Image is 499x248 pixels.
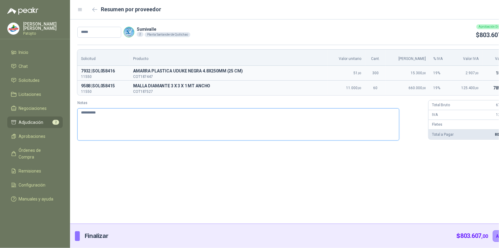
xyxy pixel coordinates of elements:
td: 19 % [430,66,451,81]
span: ,00 [358,72,362,75]
p: 11550 [81,75,126,79]
td: 60 [365,81,386,95]
p: 9588 | SOL058415 [81,82,126,90]
span: Negociaciones [19,105,47,112]
th: Valor unitario [327,50,365,66]
span: 660.000 [409,86,426,90]
th: [PERSON_NAME] [386,50,430,66]
span: ,00 [475,86,479,90]
p: A [133,68,324,75]
span: Remisiones [19,168,41,174]
a: Chat [7,61,63,72]
span: Adjudicación [19,119,44,126]
img: Company Logo [8,23,19,34]
a: Remisiones [7,165,63,177]
a: Manuales y ayuda [7,193,63,205]
span: Órdenes de Compra [19,147,57,160]
span: MALLA DIAMANTE 3 X 3 X 1 MT ANCHO [133,82,324,90]
span: ,00 [475,72,479,75]
p: $ [457,231,488,241]
span: Aprobaciones [19,133,46,140]
a: Inicio [7,47,63,58]
span: 2.907 [465,71,479,75]
span: 125.400 [461,86,479,90]
p: COT187527 [133,90,324,93]
p: 11550 [81,90,126,93]
a: Configuración [7,179,63,191]
span: Manuales y ayuda [19,196,54,202]
a: Aprobaciones [7,131,63,142]
p: IVA [432,112,438,118]
img: Logo peakr [7,7,38,15]
span: 15.300 [411,71,426,75]
span: Inicio [19,49,29,56]
h2: Resumen por proveedor [101,5,161,14]
td: 300 [365,66,386,81]
th: Cant. [365,50,386,66]
td: 19 % [430,81,451,95]
a: Órdenes de Compra [7,145,63,163]
span: Solicitudes [19,77,40,84]
p: 7932 | SOL058416 [81,68,126,75]
span: ,00 [482,233,488,239]
span: Configuración [19,182,46,188]
span: AMARRA PLASTICA UDUKE NEGRA 4.8X250MM (25 CM) [133,68,324,75]
p: Fletes [432,122,442,127]
label: Notas [77,100,423,106]
img: Company Logo [124,27,134,37]
p: M [133,82,324,90]
th: Valor IVA [451,50,483,66]
th: Solicitud [77,50,129,66]
span: Licitaciones [19,91,41,98]
span: 51 [354,71,362,75]
p: Total Bruto [432,102,450,108]
span: 803.607 [461,232,488,239]
span: Chat [19,63,28,70]
a: Adjudicación2 [7,117,63,128]
p: Finalizar [85,231,108,241]
span: ,00 [423,72,426,75]
p: [PERSON_NAME] [PERSON_NAME] [23,22,63,30]
p: Total a Pagar [432,132,454,138]
p: Sumivalle [137,27,190,31]
span: 2 [52,120,59,125]
th: Producto [129,50,327,66]
span: 11.000 [346,86,362,90]
p: COT187447 [133,75,324,79]
span: ,00 [358,86,362,90]
div: 2 [137,32,143,37]
p: Patojito [23,32,63,35]
span: ,00 [423,86,426,90]
a: Negociaciones [7,103,63,114]
a: Licitaciones [7,89,63,100]
div: Planta Santander de Quilichao [145,32,190,37]
a: Solicitudes [7,75,63,86]
th: % IVA [430,50,451,66]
